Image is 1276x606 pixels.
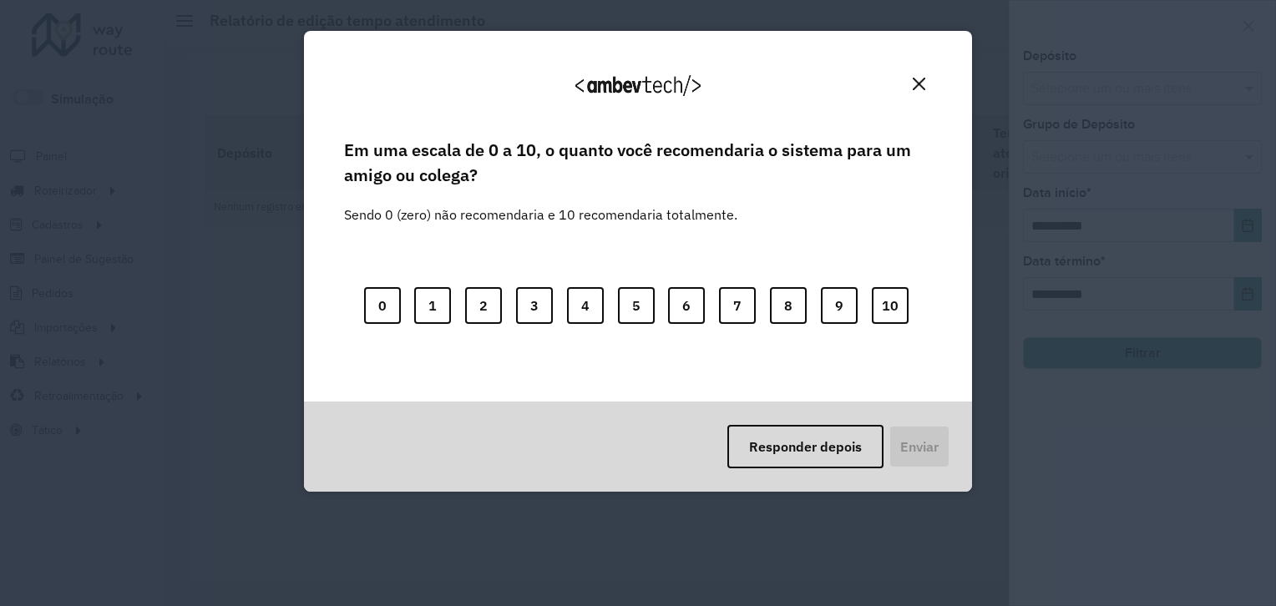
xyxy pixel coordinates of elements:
button: 0 [364,287,401,324]
button: 10 [872,287,909,324]
button: 3 [516,287,553,324]
button: 2 [465,287,502,324]
img: Close [913,78,925,90]
button: 6 [668,287,705,324]
button: 4 [567,287,604,324]
button: 7 [719,287,756,324]
button: Responder depois [727,425,884,468]
button: 5 [618,287,655,324]
button: 9 [821,287,858,324]
label: Sendo 0 (zero) não recomendaria e 10 recomendaria totalmente. [344,184,737,225]
label: Em uma escala de 0 a 10, o quanto você recomendaria o sistema para um amigo ou colega? [344,138,932,189]
button: 1 [414,287,451,324]
button: Close [906,71,932,97]
button: 8 [770,287,807,324]
img: Logo Ambevtech [575,75,701,96]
